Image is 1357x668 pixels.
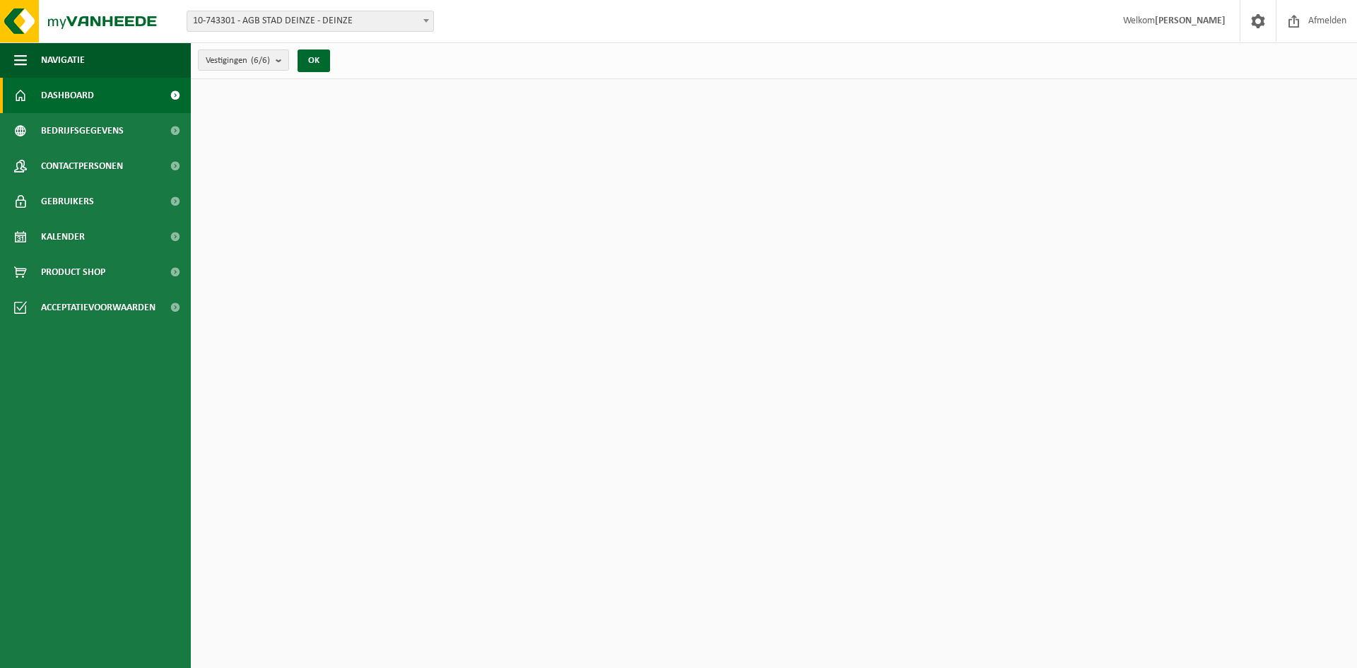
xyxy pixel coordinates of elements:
[41,290,155,325] span: Acceptatievoorwaarden
[41,113,124,148] span: Bedrijfsgegevens
[41,78,94,113] span: Dashboard
[41,219,85,254] span: Kalender
[251,56,270,65] count: (6/6)
[1155,16,1226,26] strong: [PERSON_NAME]
[41,148,123,184] span: Contactpersonen
[41,254,105,290] span: Product Shop
[198,49,289,71] button: Vestigingen(6/6)
[206,50,270,71] span: Vestigingen
[187,11,434,32] span: 10-743301 - AGB STAD DEINZE - DEINZE
[41,184,94,219] span: Gebruikers
[187,11,433,31] span: 10-743301 - AGB STAD DEINZE - DEINZE
[41,42,85,78] span: Navigatie
[298,49,330,72] button: OK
